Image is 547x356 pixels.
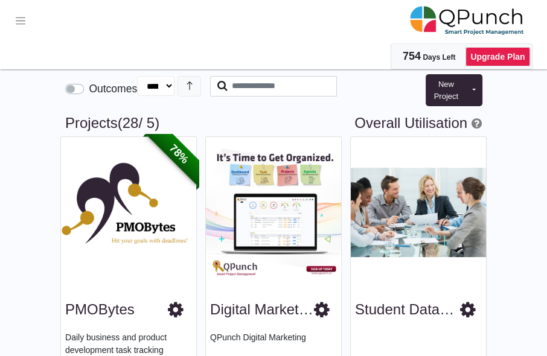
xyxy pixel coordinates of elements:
[65,301,135,319] h3: PMOBytes
[355,301,460,319] h3: Student Database
[65,301,135,317] a: PMOBytes
[410,2,524,39] img: qpunch-sp.fa6292f.png
[465,47,529,66] a: Upgrade Plan
[467,115,482,131] a: Help
[14,15,27,27] button: Toggle navigation
[146,120,213,187] span: 78%
[355,301,471,317] a: Student Database
[178,76,201,97] button: arrow up
[65,115,482,132] h3: Projects )
[118,115,139,131] span: Active
[185,81,194,91] svg: arrow up
[426,74,467,106] button: New Project
[423,53,455,62] span: Days Left
[210,301,318,317] a: Digital Marketing
[138,115,155,131] span: Archived
[210,301,314,319] h3: Digital Marketing
[403,50,421,62] span: 754
[354,115,467,131] a: Overall Utilisation
[89,81,137,97] label: Outcomes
